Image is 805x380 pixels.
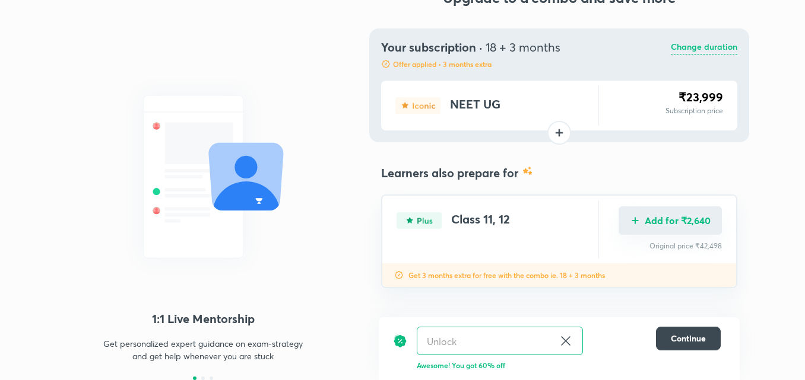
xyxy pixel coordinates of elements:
h4: Learners also prepare for [381,166,518,180]
p: Original price ₹42,498 [619,241,722,251]
img: discount [394,270,404,280]
span: ₹23,999 [679,89,723,105]
img: combo [523,166,533,175]
p: Get 3 months extra for free with the combo ie. 18 + 3 months [408,270,605,280]
p: Awesome! You got 60% off [417,360,721,371]
img: discount [393,327,407,355]
img: type [395,97,440,114]
h4: Class 11, 12 [451,212,510,229]
img: discount [381,59,391,69]
span: Continue [671,333,706,344]
button: Continue [656,327,721,350]
p: Offer applied • 3 months extra [393,59,492,69]
p: Get personalized expert guidance on exam-strategy and get help whenever you are stuck [100,337,306,362]
h4: NEET UG [450,97,500,114]
p: Change duration [671,40,737,55]
img: LMP_066b47ebaa.svg [65,74,341,280]
h4: Your subscription · [381,40,560,55]
span: 18 + 3 months [486,39,560,55]
button: Add for ₹2,640 [619,206,722,235]
img: type [397,212,442,229]
h4: 1:1 Live Mentorship [65,310,341,328]
input: Have a referral code? [417,327,554,355]
p: Subscription price [665,106,723,116]
img: add [630,216,640,225]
